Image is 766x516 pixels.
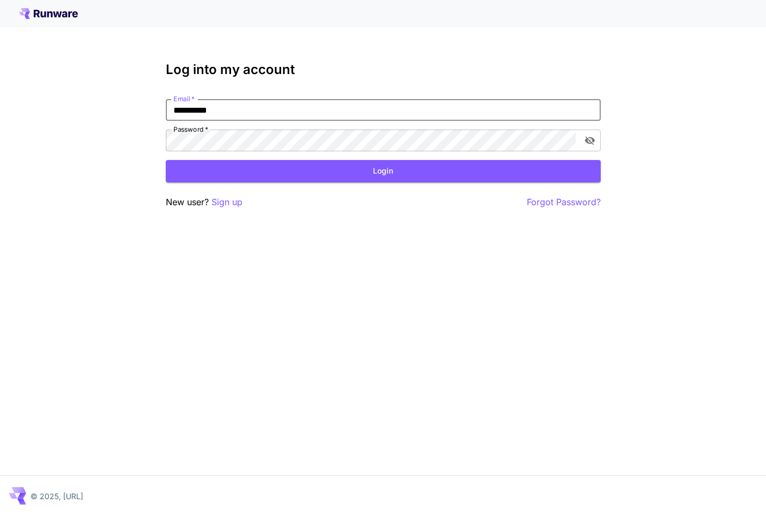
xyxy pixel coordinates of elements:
button: Login [166,160,601,182]
button: toggle password visibility [580,131,600,150]
button: Forgot Password? [527,195,601,209]
h3: Log into my account [166,62,601,77]
button: Sign up [211,195,242,209]
label: Email [173,94,195,103]
p: New user? [166,195,242,209]
label: Password [173,125,208,134]
p: © 2025, [URL] [30,490,83,502]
